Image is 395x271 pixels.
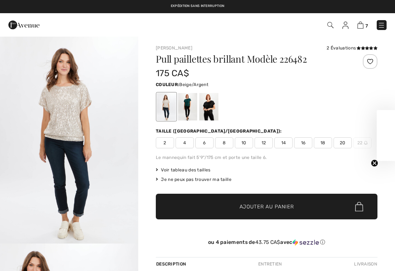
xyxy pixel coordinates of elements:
[156,54,341,64] h1: Pull paillettes brillant Modèle 226482
[327,45,377,51] div: 2 Évaluations
[8,21,39,28] a: 1ère Avenue
[156,154,377,161] div: Le mannequin fait 5'9"/175 cm et porte une taille 6.
[156,82,179,87] span: Couleur:
[371,160,378,167] button: Close teaser
[274,137,293,148] span: 14
[314,137,332,148] span: 18
[357,22,364,29] img: Panier d'achat
[327,22,334,28] img: Recherche
[156,45,192,51] a: [PERSON_NAME]
[357,21,368,29] a: 7
[156,239,377,246] div: ou 4 paiements de avec
[342,22,349,29] img: Mes infos
[179,82,208,87] span: Beige/Argent
[364,141,368,145] img: ring-m.svg
[378,22,385,29] img: Menu
[199,93,218,120] div: Noir
[353,137,372,148] span: 22
[156,68,189,78] span: 175 CA$
[156,239,377,248] div: ou 4 paiements de43.75 CA$avecSezzle Cliquez pour en savoir plus sur Sezzle
[156,128,283,134] div: Taille ([GEOGRAPHIC_DATA]/[GEOGRAPHIC_DATA]):
[293,239,319,246] img: Sezzle
[156,176,377,183] div: Je ne peux pas trouver ma taille
[235,137,253,148] span: 10
[255,137,273,148] span: 12
[215,137,233,148] span: 8
[157,93,176,120] div: Beige/Argent
[176,137,194,148] span: 4
[8,18,39,32] img: 1ère Avenue
[255,239,281,245] span: 43.75 CA$
[355,202,363,211] img: Bag.svg
[252,257,288,271] div: Entretien
[178,93,197,120] div: Emerald
[156,194,377,219] button: Ajouter au panier
[156,257,188,271] div: Description
[195,137,214,148] span: 6
[240,203,294,211] span: Ajouter au panier
[377,110,395,161] div: Close teaser
[365,23,368,29] span: 7
[334,137,352,148] span: 20
[156,167,211,173] span: Voir tableau des tailles
[294,137,312,148] span: 16
[156,137,174,148] span: 2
